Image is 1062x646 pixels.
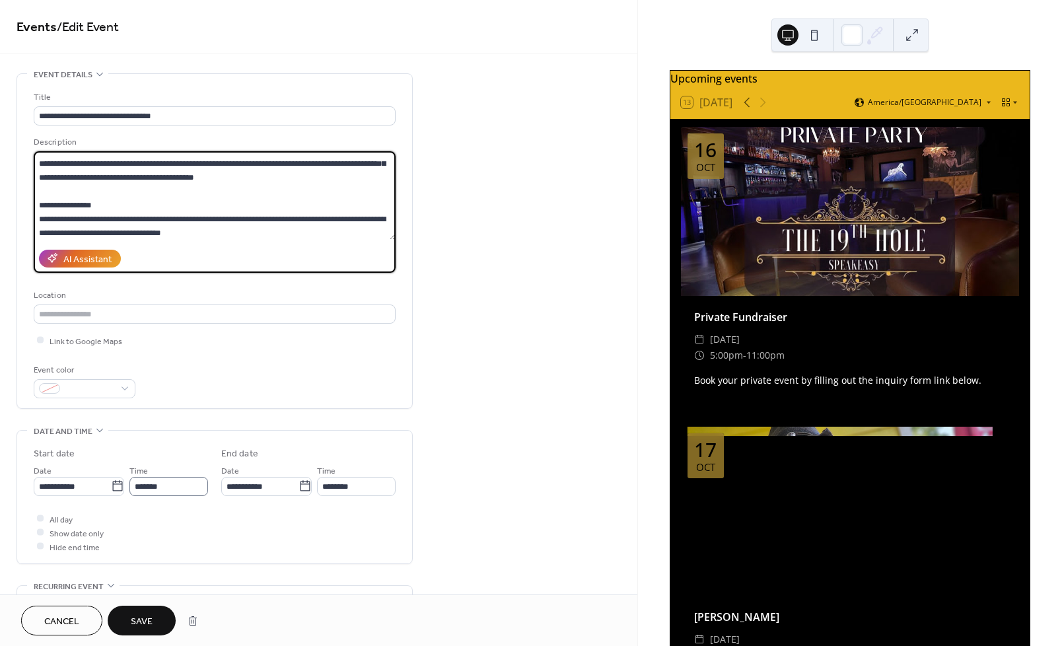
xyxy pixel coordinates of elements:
div: Event color [34,363,133,377]
div: Oct [696,462,715,472]
span: Event details [34,68,92,82]
span: Link to Google Maps [50,334,122,348]
div: Start date [34,447,75,461]
div: 16 [694,140,717,160]
div: Title [34,90,393,104]
span: America/[GEOGRAPHIC_DATA] [868,98,981,106]
span: Recurring event [34,580,104,594]
span: Show date only [50,526,104,540]
span: [DATE] [710,332,740,347]
span: All day [50,513,73,526]
div: ​ [694,347,705,363]
span: - [743,347,746,363]
div: ​ [694,332,705,347]
div: 17 [694,440,717,460]
span: Date and time [34,425,92,439]
div: Description [34,135,393,149]
span: Time [129,464,148,478]
div: Location [34,289,393,303]
div: AI Assistant [63,252,112,266]
span: Save [131,615,153,629]
a: [PERSON_NAME] [694,610,779,624]
span: Cancel [44,615,79,629]
span: Date [34,464,52,478]
div: Oct [696,162,715,172]
span: 5:00pm [710,347,743,363]
div: End date [221,447,258,461]
a: Events [17,15,57,40]
span: Hide end time [50,540,100,554]
span: Date [221,464,239,478]
button: Cancel [21,606,102,635]
div: Private Fundraiser [681,309,1019,325]
button: Save [108,606,176,635]
div: Book your private event by filling out the inquiry form link below. [681,373,1019,387]
span: Time [317,464,336,478]
span: / Edit Event [57,15,119,40]
span: 11:00pm [746,347,785,363]
button: AI Assistant [39,250,121,268]
div: Upcoming events [670,71,1030,87]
